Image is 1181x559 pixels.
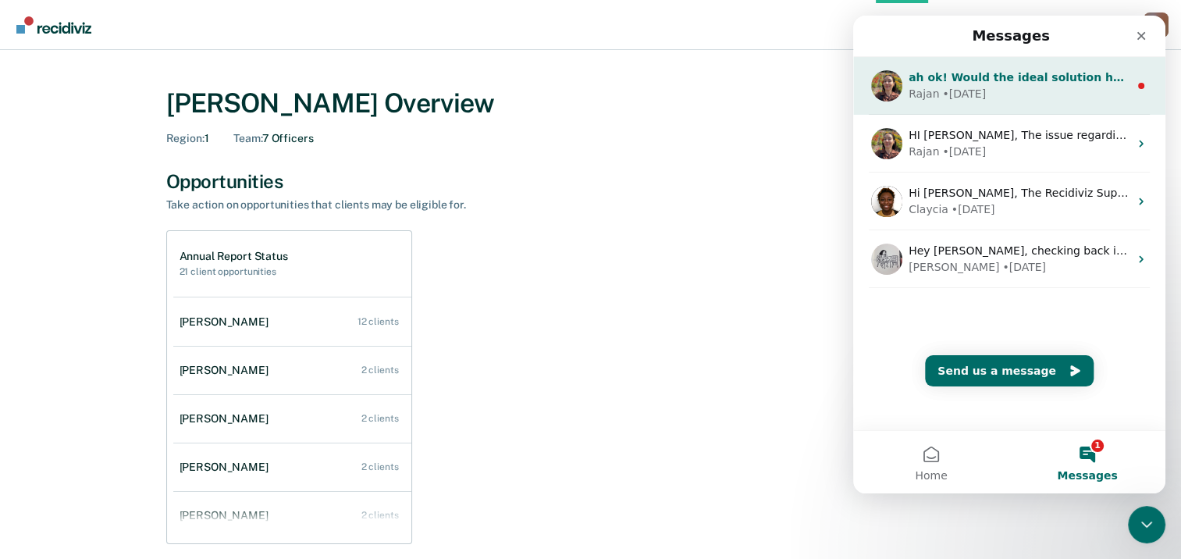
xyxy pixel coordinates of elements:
div: R R [1144,12,1169,37]
a: [PERSON_NAME] 2 clients [173,493,411,538]
a: [PERSON_NAME] 2 clients [173,348,411,393]
div: Opportunities [166,170,1016,193]
button: Send us a message [72,340,240,371]
button: Messages [156,415,312,478]
span: Region : [166,132,205,144]
div: 2 clients [361,510,399,521]
div: [PERSON_NAME] [180,509,275,522]
iframe: Intercom live chat [853,16,1165,493]
h2: 21 client opportunities [180,266,288,277]
a: [PERSON_NAME] 2 clients [173,445,411,490]
div: Claycia [55,186,95,202]
div: • [DATE] [149,244,193,260]
div: Rajan [55,128,86,144]
div: [PERSON_NAME] Overview [166,87,1016,119]
div: Rajan [55,70,86,87]
div: • [DATE] [89,128,133,144]
div: 12 clients [358,316,399,327]
img: Profile image for Rajan [18,112,49,144]
img: Profile image for Kim [18,228,49,259]
div: [PERSON_NAME] [180,315,275,329]
div: 2 clients [361,413,399,424]
div: 7 Officers [233,132,313,145]
span: Messages [204,454,264,465]
div: • [DATE] [98,186,142,202]
div: • [DATE] [89,70,133,87]
span: Hey [PERSON_NAME], checking back in here. This should have been resolved, please let me know if i... [55,229,656,241]
div: Take action on opportunities that clients may be eligible for. [166,198,713,212]
button: Profile dropdown button [1144,12,1169,37]
h1: Annual Report Status [180,250,288,263]
div: 2 clients [361,365,399,376]
img: Recidiviz [16,16,91,34]
div: [PERSON_NAME] [180,461,275,474]
span: Team : [233,132,261,144]
a: [PERSON_NAME] 12 clients [173,300,411,344]
div: [PERSON_NAME] [55,244,146,260]
span: HI [PERSON_NAME], The issue regarding [PERSON_NAME] was also fixed thanks! [55,113,496,126]
div: 2 clients [361,461,399,472]
a: [PERSON_NAME] 2 clients [173,397,411,441]
iframe: Intercom live chat [1128,506,1165,543]
span: Home [62,454,94,465]
div: [PERSON_NAME] [180,364,275,377]
div: 1 [166,132,209,145]
div: [PERSON_NAME] [180,412,275,425]
img: Profile image for Claycia [18,170,49,201]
